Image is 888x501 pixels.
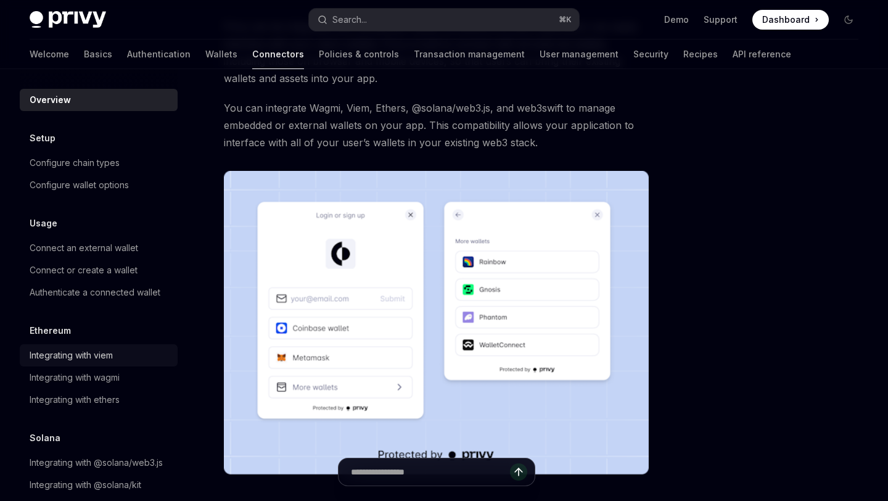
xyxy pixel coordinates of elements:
a: Support [704,14,738,26]
a: Integrating with @solana/web3.js [20,452,178,474]
div: Configure wallet options [30,178,129,193]
div: Configure chain types [30,155,120,170]
a: User management [540,39,619,69]
a: Security [633,39,668,69]
a: Connect an external wallet [20,237,178,259]
a: Basics [84,39,112,69]
a: Transaction management [414,39,525,69]
span: You can integrate Wagmi, Viem, Ethers, @solana/web3.js, and web3swift to manage embedded or exter... [224,99,649,151]
div: Integrating with wagmi [30,370,120,385]
button: Send message [510,463,527,481]
div: Integrating with @solana/kit [30,478,141,492]
h5: Ethereum [30,323,71,338]
a: Recipes [683,39,718,69]
div: Overview [30,93,71,107]
div: Connect an external wallet [30,241,138,255]
img: dark logo [30,11,106,28]
a: Wallets [205,39,237,69]
a: API reference [733,39,791,69]
a: Policies & controls [319,39,399,69]
a: Connectors [252,39,304,69]
a: Authentication [127,39,191,69]
a: Authenticate a connected wallet [20,281,178,304]
img: Connectors3 [224,171,649,474]
a: Configure chain types [20,152,178,174]
div: Integrating with ethers [30,392,120,407]
h5: Solana [30,431,60,445]
a: Dashboard [752,10,829,30]
a: Welcome [30,39,69,69]
a: Overview [20,89,178,111]
a: Integrating with viem [20,344,178,366]
div: Connect or create a wallet [30,263,138,278]
a: Demo [664,14,689,26]
a: Integrating with @solana/kit [20,474,178,496]
button: Toggle dark mode [839,10,858,30]
a: Configure wallet options [20,174,178,196]
span: ⌘ K [559,15,572,25]
div: Integrating with viem [30,348,113,363]
div: Search... [332,12,367,27]
button: Search...⌘K [309,9,578,31]
input: Ask a question... [351,458,510,486]
div: Integrating with @solana/web3.js [30,455,163,470]
a: Integrating with wagmi [20,366,178,389]
span: Dashboard [762,14,810,26]
a: Connect or create a wallet [20,259,178,281]
div: Authenticate a connected wallet [30,285,160,300]
h5: Usage [30,216,57,231]
h5: Setup [30,131,55,146]
a: Integrating with ethers [20,389,178,411]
